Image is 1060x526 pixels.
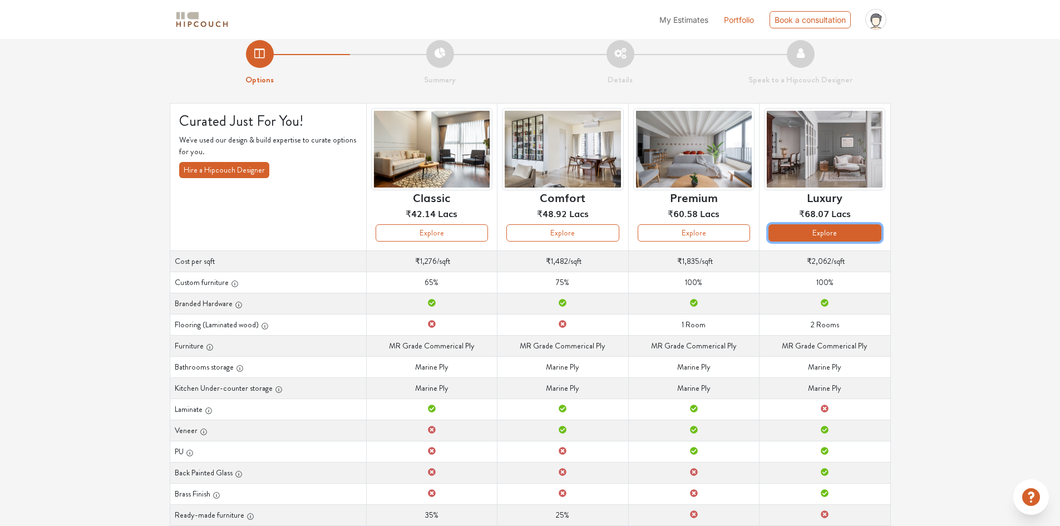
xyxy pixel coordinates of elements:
[170,335,366,356] th: Furniture
[170,462,366,483] th: Back Painted Glass
[628,377,759,399] td: Marine Ply
[760,335,890,356] td: MR Grade Commerical Ply
[179,112,357,130] h4: Curated Just For You!
[170,504,366,525] th: Ready-made furniture
[366,356,497,377] td: Marine Ply
[497,250,628,272] td: /sqft
[748,73,852,86] strong: Speak to a Hipcouch Designer
[179,162,269,178] button: Hire a Hipcouch Designer
[768,224,881,242] button: Explore
[406,207,436,220] span: ₹42.14
[497,272,628,293] td: 75%
[760,314,890,335] td: 2 Rooms
[179,134,357,158] p: We've used our design & build expertise to curate options for you.
[174,7,230,32] span: logo-horizontal.svg
[497,356,628,377] td: Marine Ply
[497,335,628,356] td: MR Grade Commerical Ply
[170,377,366,399] th: Kitchen Under-counter storage
[760,356,890,377] td: Marine Ply
[608,73,633,86] strong: Details
[170,250,366,272] th: Cost per sqft
[170,399,366,420] th: Laminate
[170,272,366,293] th: Custom furniture
[170,293,366,314] th: Branded Hardware
[807,190,842,204] h6: Luxury
[628,335,759,356] td: MR Grade Commerical Ply
[628,250,759,272] td: /sqft
[764,108,885,191] img: header-preview
[831,207,851,220] span: Lacs
[371,108,492,191] img: header-preview
[502,108,623,191] img: header-preview
[760,272,890,293] td: 100%
[170,420,366,441] th: Veneer
[760,377,890,399] td: Marine Ply
[770,11,851,28] div: Book a consultation
[415,255,437,267] span: ₹1,276
[170,356,366,377] th: Bathrooms storage
[424,73,456,86] strong: Summary
[170,483,366,504] th: Brass Finish
[174,10,230,30] img: logo-horizontal.svg
[659,15,708,24] span: My Estimates
[760,250,890,272] td: /sqft
[633,108,755,191] img: header-preview
[628,356,759,377] td: Marine Ply
[540,190,585,204] h6: Comfort
[170,314,366,335] th: Flooring (Laminated wood)
[506,224,619,242] button: Explore
[366,272,497,293] td: 65%
[628,272,759,293] td: 100%
[638,224,750,242] button: Explore
[366,504,497,525] td: 35%
[366,335,497,356] td: MR Grade Commerical Ply
[413,190,450,204] h6: Classic
[668,207,698,220] span: ₹60.58
[366,250,497,272] td: /sqft
[497,377,628,399] td: Marine Ply
[366,377,497,399] td: Marine Ply
[245,73,274,86] strong: Options
[799,207,829,220] span: ₹68.07
[497,504,628,525] td: 25%
[376,224,488,242] button: Explore
[170,441,366,462] th: PU
[677,255,699,267] span: ₹1,835
[807,255,831,267] span: ₹2,062
[569,207,589,220] span: Lacs
[537,207,567,220] span: ₹48.92
[438,207,457,220] span: Lacs
[628,314,759,335] td: 1 Room
[700,207,719,220] span: Lacs
[546,255,568,267] span: ₹1,482
[724,14,754,26] a: Portfolio
[670,190,718,204] h6: Premium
